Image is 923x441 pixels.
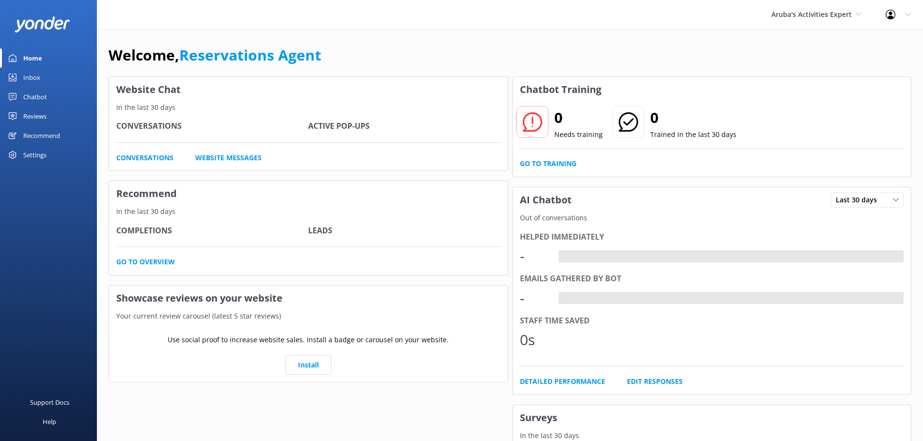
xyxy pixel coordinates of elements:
[513,405,911,430] h3: Surveys
[179,45,321,65] a: Reservations Agent
[513,77,609,102] h3: Chatbot Training
[520,158,577,169] a: Go to Training
[513,187,579,213] h3: AI Chatbot
[23,68,40,87] div: Inbox
[109,102,508,113] p: In the last 30 days
[520,315,904,327] div: Staff time saved
[513,213,911,223] p: Out of conversations
[109,181,508,206] h3: Recommend
[554,106,603,129] h2: 0
[513,430,911,441] p: In the last 30 days
[116,120,308,133] h4: Conversations
[116,152,173,163] a: Conversations
[43,412,56,431] div: Help
[520,273,904,285] div: Emails gathered by bot
[23,106,47,126] div: Reviews
[109,206,508,217] p: In the last 30 days
[116,225,308,237] h4: Completions
[520,376,605,387] a: Detailed Performance
[195,152,262,163] a: Website Messages
[520,328,549,351] div: 0s
[285,355,331,375] a: Install
[168,335,449,345] p: Use social proof to increase website sales. Install a badge or carousel on your website.
[559,250,566,263] div: -
[836,195,883,205] span: Last 30 days
[23,126,60,145] div: Recommend
[109,44,321,67] h1: Welcome,
[650,129,736,140] p: Trained in the last 30 days
[23,145,47,165] div: Settings
[15,16,70,32] img: yonder-white-logo.png
[23,87,47,106] div: Chatbot
[109,77,508,102] h3: Website Chat
[520,231,904,243] div: Helped immediately
[30,393,69,412] div: Support Docs
[308,225,500,237] h4: Leads
[116,257,175,267] a: Go to overview
[520,287,549,310] div: -
[109,311,508,321] p: Your current review carousel (latest 5 star reviews)
[308,120,500,133] h4: Active Pop-ups
[109,286,508,311] h3: Showcase reviews on your website
[554,129,603,140] p: Needs training
[650,106,736,129] h2: 0
[771,10,852,19] span: Aruba's Activities Expert
[23,48,42,68] div: Home
[520,244,549,268] div: -
[627,376,683,387] a: Edit Responses
[559,292,566,304] div: -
